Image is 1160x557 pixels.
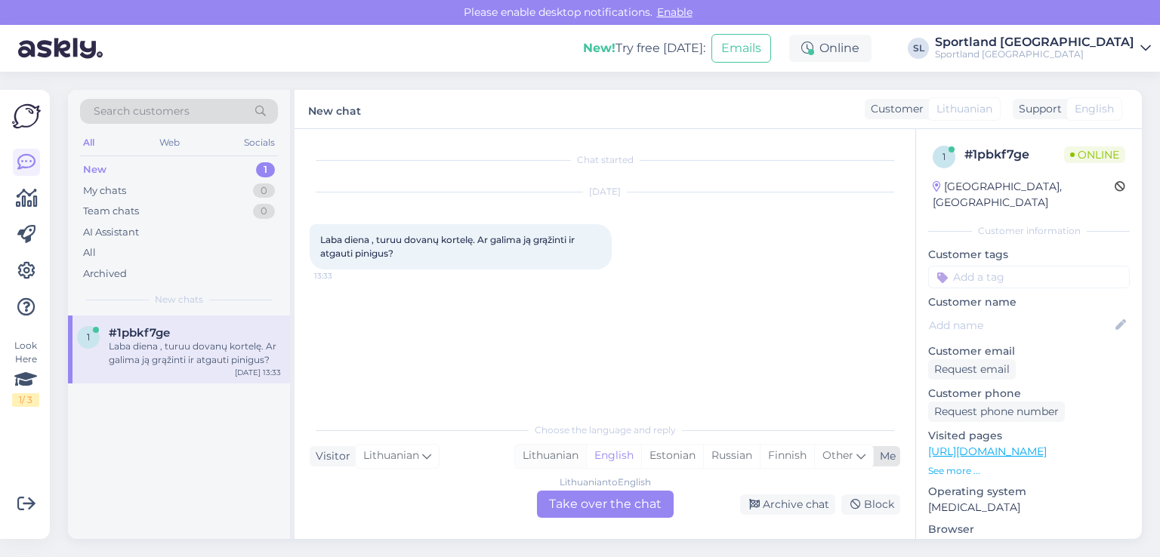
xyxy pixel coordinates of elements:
[935,36,1151,60] a: Sportland [GEOGRAPHIC_DATA]Sportland [GEOGRAPHIC_DATA]
[83,245,96,260] div: All
[935,36,1134,48] div: Sportland [GEOGRAPHIC_DATA]
[1013,101,1062,117] div: Support
[583,41,615,55] b: New!
[310,153,900,167] div: Chat started
[929,317,1112,334] input: Add name
[583,39,705,57] div: Try free [DATE]:
[310,423,900,437] div: Choose the language and reply
[586,445,641,467] div: English
[841,494,900,515] div: Block
[928,522,1130,537] p: Browser
[942,151,946,162] span: 1
[928,500,1130,515] p: [MEDICAL_DATA]
[928,294,1130,310] p: Customer name
[1075,101,1114,117] span: English
[83,162,106,177] div: New
[310,185,900,198] div: [DATE]
[928,247,1130,263] p: Customer tags
[83,183,126,198] div: My chats
[928,266,1130,288] input: Add a tag
[363,448,419,464] span: Lithuanian
[109,326,170,340] span: #1pbkf7ge
[310,448,350,464] div: Visitor
[253,183,275,198] div: 0
[12,339,39,407] div: Look Here
[537,491,674,518] div: Take over the chat
[641,445,703,467] div: Estonian
[935,48,1134,60] div: Sportland [GEOGRAPHIC_DATA]
[314,270,371,282] span: 13:33
[253,204,275,219] div: 0
[560,475,651,489] div: Lithuanian to English
[933,179,1115,211] div: [GEOGRAPHIC_DATA], [GEOGRAPHIC_DATA]
[83,204,139,219] div: Team chats
[80,133,97,152] div: All
[711,34,771,63] button: Emails
[928,484,1130,500] p: Operating system
[928,359,1016,380] div: Request email
[928,428,1130,444] p: Visited pages
[928,537,1130,553] p: Chrome [TECHNICAL_ID]
[822,448,853,462] span: Other
[928,445,1047,458] a: [URL][DOMAIN_NAME]
[109,340,281,367] div: Laba diena , turuu dovanų kortelę. Ar galima ją grąžinti ir atgauti pinigus?
[241,133,278,152] div: Socials
[256,162,275,177] div: 1
[928,386,1130,402] p: Customer phone
[12,393,39,407] div: 1 / 3
[87,331,90,343] span: 1
[928,224,1130,238] div: Customer information
[12,102,41,131] img: Askly Logo
[760,445,814,467] div: Finnish
[874,448,896,464] div: Me
[83,225,139,240] div: AI Assistant
[936,101,992,117] span: Lithuanian
[928,402,1065,422] div: Request phone number
[740,494,835,515] div: Archive chat
[320,234,577,259] span: Laba diena , turuu dovanų kortelę. Ar galima ją grąžinti ir atgauti pinigus?
[928,343,1130,359] p: Customer email
[652,5,697,19] span: Enable
[94,103,190,119] span: Search customers
[515,445,586,467] div: Lithuanian
[155,293,203,306] span: New chats
[703,445,760,467] div: Russian
[964,146,1064,164] div: # 1pbkf7ge
[83,266,127,282] div: Archived
[235,367,281,378] div: [DATE] 13:33
[1064,146,1125,163] span: Online
[865,101,924,117] div: Customer
[308,99,361,119] label: New chat
[789,35,872,62] div: Online
[928,464,1130,478] p: See more ...
[156,133,183,152] div: Web
[908,38,929,59] div: SL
